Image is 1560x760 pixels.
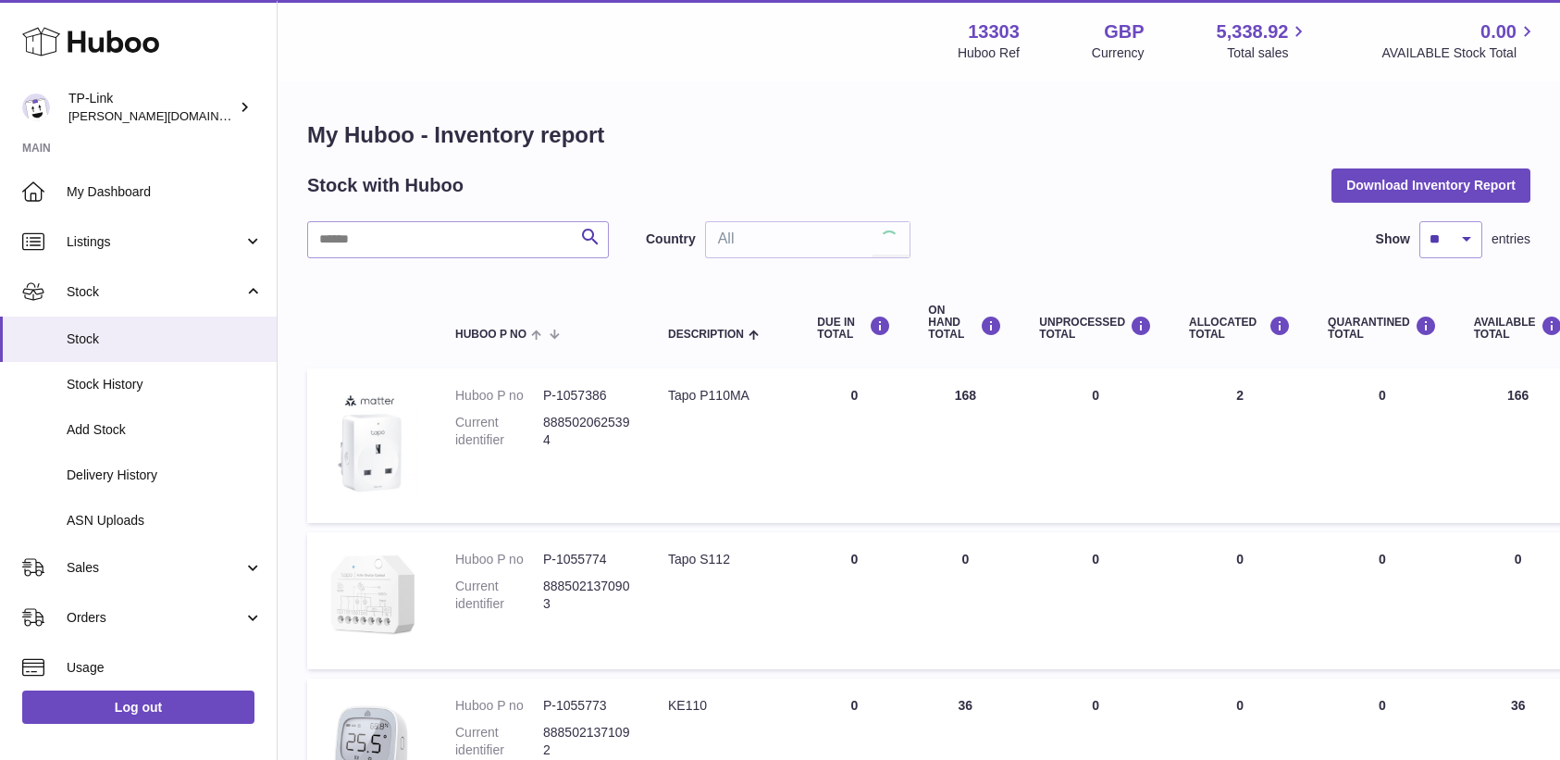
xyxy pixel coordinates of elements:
dt: Huboo P no [455,551,543,568]
td: 0 [1021,532,1170,669]
label: Country [646,230,696,248]
span: Stock History [67,376,263,393]
td: 0 [910,532,1021,669]
span: Orders [67,609,243,627]
td: 0 [1170,532,1309,669]
div: KE110 [668,697,780,715]
dd: P-1055773 [543,697,631,715]
div: Tapo S112 [668,551,780,568]
dd: P-1055774 [543,551,631,568]
div: DUE IN TOTAL [817,316,891,341]
span: Add Stock [67,421,263,439]
span: 0 [1379,388,1386,403]
span: 0 [1379,552,1386,567]
span: Huboo P no [455,329,526,341]
td: 0 [799,532,910,669]
span: Description [668,329,744,341]
span: Usage [67,659,263,677]
dt: Current identifier [455,414,543,449]
td: 0 [799,368,910,523]
img: product image [326,551,418,646]
img: product image [326,387,418,500]
div: Huboo Ref [958,44,1020,62]
dd: P-1057386 [543,387,631,405]
img: susie.li@tp-link.com [22,93,50,121]
td: 168 [910,368,1021,523]
div: ON HAND Total [928,305,1002,342]
span: [PERSON_NAME][DOMAIN_NAME][EMAIL_ADDRESS][DOMAIN_NAME] [68,108,467,123]
span: 5,338.92 [1217,19,1289,44]
div: TP-Link [68,90,235,125]
strong: GBP [1104,19,1144,44]
span: 0 [1379,698,1386,713]
div: Currency [1092,44,1145,62]
dd: 8885020625394 [543,414,631,449]
span: AVAILABLE Stock Total [1381,44,1538,62]
dt: Huboo P no [455,387,543,405]
span: Delivery History [67,467,263,484]
span: Listings [67,233,243,251]
label: Show [1376,230,1410,248]
span: Stock [67,330,263,348]
span: My Dashboard [67,183,263,201]
a: 5,338.92 Total sales [1217,19,1310,62]
div: Tapo P110MA [668,387,780,405]
a: Log out [22,691,254,724]
span: ASN Uploads [67,512,263,530]
strong: 13303 [968,19,1020,44]
span: Total sales [1227,44,1309,62]
button: Download Inventory Report [1331,168,1530,202]
td: 2 [1170,368,1309,523]
dt: Current identifier [455,578,543,613]
dd: 8885021370903 [543,578,631,613]
span: Sales [67,559,243,577]
span: entries [1492,230,1530,248]
h1: My Huboo - Inventory report [307,120,1530,150]
dt: Current identifier [455,724,543,759]
span: Stock [67,283,243,301]
dd: 8885021371092 [543,724,631,759]
div: ALLOCATED Total [1189,316,1291,341]
dt: Huboo P no [455,697,543,715]
div: UNPROCESSED Total [1039,316,1152,341]
div: QUARANTINED Total [1328,316,1437,341]
span: 0.00 [1480,19,1517,44]
a: 0.00 AVAILABLE Stock Total [1381,19,1538,62]
h2: Stock with Huboo [307,173,464,198]
td: 0 [1021,368,1170,523]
